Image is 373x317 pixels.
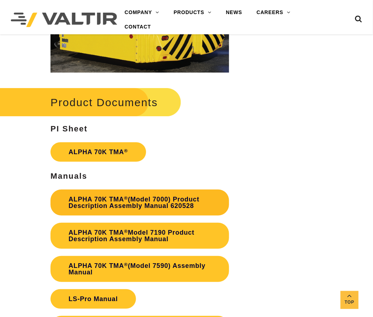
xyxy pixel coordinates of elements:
[341,291,359,309] a: Top
[117,5,166,20] a: COMPANY
[51,190,229,216] a: ALPHA 70K TMA®(Model 7000) Product Description Assembly Manual 620528
[51,171,87,181] strong: Manuals
[124,148,128,153] sup: ®
[51,142,146,162] a: ALPHA 70K TMA®
[219,5,249,20] a: NEWS
[117,20,158,34] a: CONTACT
[166,5,219,20] a: PRODUCTS
[124,229,128,234] sup: ®
[11,13,117,27] img: Valtir
[51,223,229,249] a: ALPHA 70K TMA®Model 7190 Product Description Assembly Manual
[51,289,136,309] a: LS-Pro Manual
[51,256,229,282] a: ALPHA 70K TMA®(Model 7590) Assembly Manual
[51,124,88,133] strong: PI Sheet
[341,298,359,307] span: Top
[124,195,128,201] sup: ®
[124,262,128,267] sup: ®
[249,5,298,20] a: CAREERS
